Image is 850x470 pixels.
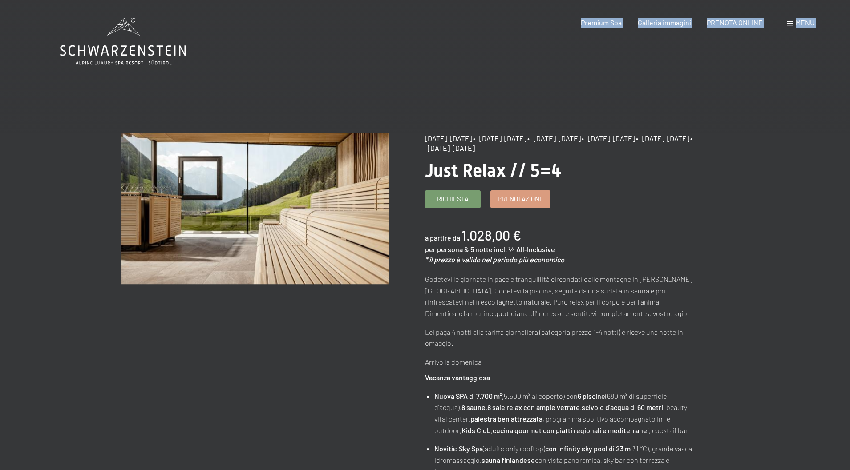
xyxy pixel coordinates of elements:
[434,390,693,436] li: (5.500 m² al coperto) con (680 m² di superficie d'acqua), , , , beauty vital center, , programma ...
[582,403,663,411] strong: scivolo d'acqua di 60 metri
[473,134,526,142] span: • [DATE]-[DATE]
[470,414,542,423] strong: palestra ben attrezzata
[581,18,622,27] a: Premium Spa
[491,191,550,208] a: Prenotazione
[425,373,490,382] strong: Vacanza vantaggiosa
[434,444,483,453] strong: Novità: Sky Spa
[707,18,763,27] a: PRENOTA ONLINE
[425,273,693,319] p: Godetevi le giornate in pace e tranquillità circondati dalle montagne in [PERSON_NAME][GEOGRAPHIC...
[425,233,460,242] span: a partire da
[425,191,480,208] a: Richiesta
[121,133,390,284] img: Just Relax // 5=4
[638,18,691,27] a: Galleria immagini
[578,392,605,400] strong: 6 piscine
[494,245,555,253] span: incl. ¾ All-Inclusive
[425,255,564,264] em: * il prezzo è valido nel periodo più economico
[493,426,649,434] strong: cucina gourmet con piatti regionali e mediterranei
[482,456,535,464] strong: sauna finlandese
[545,444,631,453] strong: con infinity sky pool di 23 m
[487,403,580,411] strong: 8 sale relax con ampie vetrate
[498,194,543,204] span: Prenotazione
[425,356,693,368] p: Arrivo la domenica
[437,194,469,204] span: Richiesta
[470,245,493,253] span: 5 notte
[636,134,689,142] span: • [DATE]-[DATE]
[582,134,635,142] span: • [DATE]-[DATE]
[796,18,814,27] span: Menu
[425,326,693,349] p: Lei paga 4 notti alla tariffa giornaliera (categoria prezzo 1-4 notti) e riceve una notte in omag...
[434,392,502,400] strong: Nuova SPA di 7.700 m²
[425,134,472,142] span: [DATE]-[DATE]
[461,403,486,411] strong: 8 saune
[425,245,469,253] span: per persona &
[425,160,562,181] span: Just Relax // 5=4
[461,426,491,434] strong: Kids Club
[461,227,521,243] b: 1.028,00 €
[527,134,581,142] span: • [DATE]-[DATE]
